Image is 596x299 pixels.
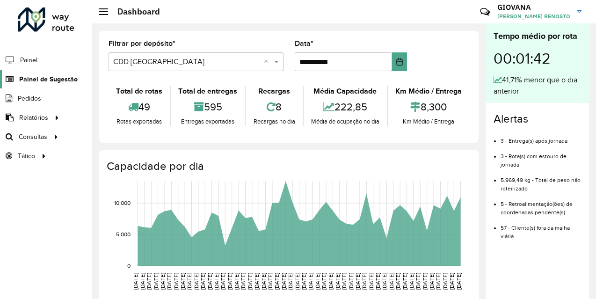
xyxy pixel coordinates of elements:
div: 00:01:42 [494,43,581,74]
div: Recargas no dia [248,117,300,126]
li: 5 - Retroalimentação(ões) de coordenadas pendente(s) [501,193,581,217]
text: [DATE] [334,273,341,290]
span: Pedidos [18,94,41,103]
text: [DATE] [301,273,307,290]
text: [DATE] [180,273,186,290]
span: [PERSON_NAME] RENOSTO [497,12,570,21]
text: [DATE] [261,273,267,290]
text: [DATE] [341,273,347,290]
h4: Capacidade por dia [107,160,469,173]
text: [DATE] [287,273,293,290]
text: [DATE] [233,273,240,290]
text: [DATE] [274,273,280,290]
text: 5,000 [116,231,131,237]
text: [DATE] [160,273,166,290]
span: Relatórios [19,113,48,123]
text: [DATE] [281,273,287,290]
div: Km Médio / Entrega [390,86,467,97]
li: 3 - Entrega(s) após jornada [501,130,581,145]
text: [DATE] [321,273,327,290]
text: [DATE] [166,273,172,290]
text: [DATE] [361,273,367,290]
text: [DATE] [395,273,401,290]
text: [DATE] [368,273,374,290]
text: [DATE] [207,273,213,290]
text: [DATE] [415,273,421,290]
div: Média de ocupação no dia [306,117,385,126]
text: [DATE] [146,273,152,290]
text: [DATE] [314,273,320,290]
text: [DATE] [435,273,441,290]
text: [DATE] [375,273,381,290]
text: [DATE] [408,273,414,290]
text: [DATE] [267,273,273,290]
span: Tático [18,151,35,161]
text: [DATE] [193,273,199,290]
span: Painel de Sugestão [19,74,78,84]
div: 49 [111,97,167,117]
text: [DATE] [186,273,192,290]
text: [DATE] [422,273,428,290]
li: 3 - Rota(s) com estouro de jornada [501,145,581,169]
text: [DATE] [402,273,408,290]
text: [DATE] [381,273,387,290]
text: [DATE] [348,273,354,290]
label: Data [295,38,313,49]
text: [DATE] [247,273,253,290]
div: Tempo médio por rota [494,30,581,43]
text: [DATE] [200,273,206,290]
div: Rotas exportadas [111,117,167,126]
text: [DATE] [227,273,233,290]
span: Painel [20,55,37,65]
div: Total de entregas [173,86,242,97]
div: Total de rotas [111,86,167,97]
div: Média Capacidade [306,86,385,97]
text: 0 [127,263,131,269]
text: [DATE] [294,273,300,290]
text: [DATE] [173,273,179,290]
text: [DATE] [307,273,313,290]
div: 8,300 [390,97,467,117]
text: [DATE] [254,273,260,290]
span: Consultas [19,132,47,142]
label: Filtrar por depósito [109,38,175,49]
div: Entregas exportadas [173,117,242,126]
div: 595 [173,97,242,117]
li: 5.969,49 kg - Total de peso não roteirizado [501,169,581,193]
div: 41,71% menor que o dia anterior [494,74,581,97]
text: [DATE] [456,273,462,290]
text: [DATE] [429,273,435,290]
text: [DATE] [355,273,361,290]
a: Contato Rápido [475,2,495,22]
li: 57 - Cliente(s) fora da malha viária [501,217,581,241]
div: 222,85 [306,97,385,117]
text: [DATE] [449,273,455,290]
button: Choose Date [392,52,407,71]
text: [DATE] [327,273,334,290]
span: Clear all [264,56,272,67]
text: [DATE] [240,273,246,290]
text: [DATE] [442,273,448,290]
text: [DATE] [132,273,138,290]
h3: GIOVANA [497,3,570,12]
div: Recargas [248,86,300,97]
text: [DATE] [220,273,226,290]
div: Km Médio / Entrega [390,117,467,126]
text: [DATE] [388,273,394,290]
div: 8 [248,97,300,117]
text: [DATE] [139,273,145,290]
text: [DATE] [153,273,159,290]
h2: Dashboard [108,7,160,17]
text: 10,000 [114,200,131,206]
h4: Alertas [494,112,581,126]
text: [DATE] [213,273,219,290]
